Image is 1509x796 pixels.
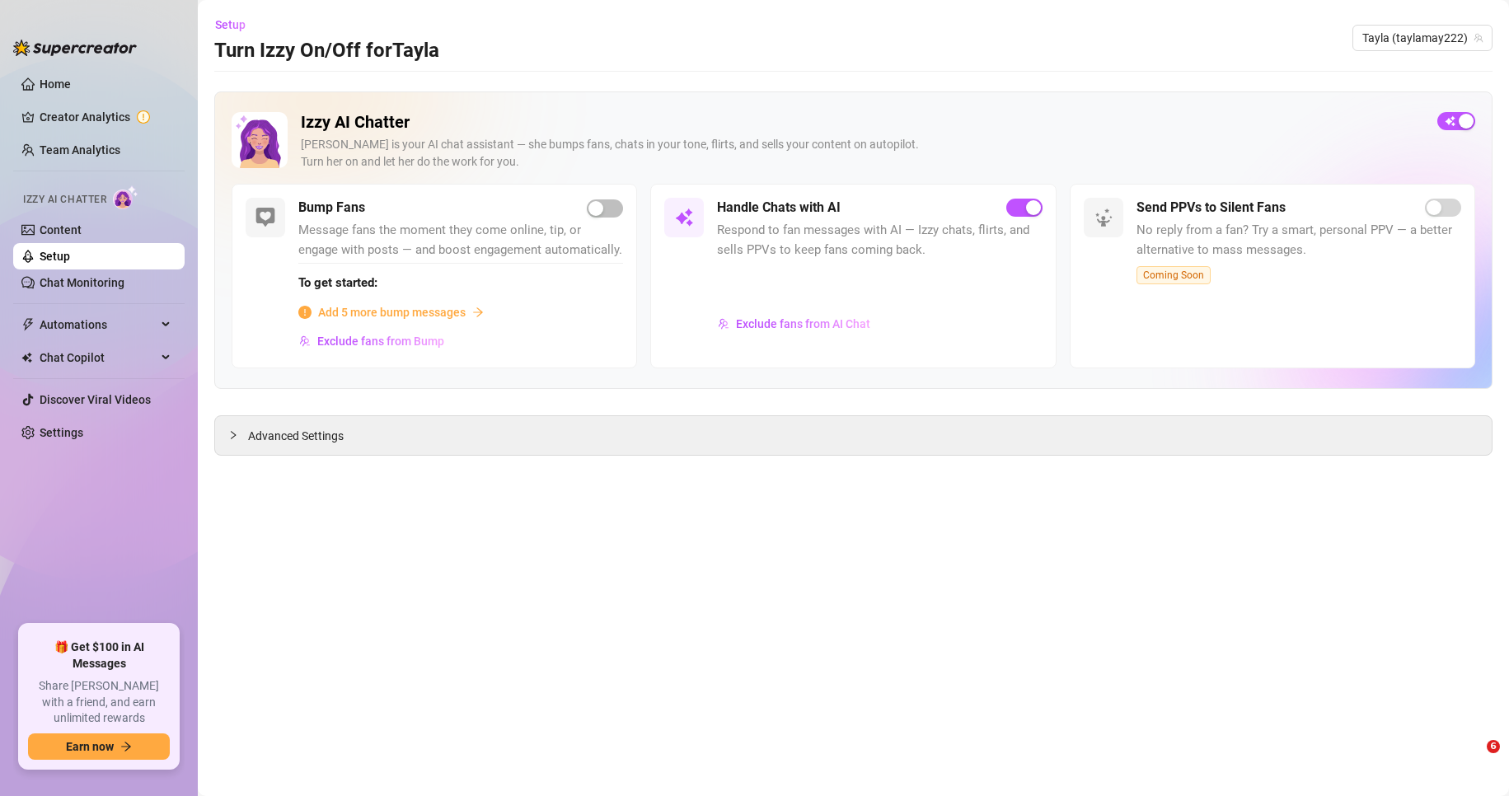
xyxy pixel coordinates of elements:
[718,318,729,330] img: svg%3e
[299,335,311,347] img: svg%3e
[1474,33,1483,43] span: team
[1453,740,1493,780] iframe: Intercom live chat
[1094,208,1113,227] img: svg%3e
[232,112,288,168] img: Izzy AI Chatter
[228,430,238,440] span: collapsed
[23,192,106,208] span: Izzy AI Chatter
[301,136,1424,171] div: [PERSON_NAME] is your AI chat assistant — she bumps fans, chats in your tone, flirts, and sells y...
[248,427,344,445] span: Advanced Settings
[40,276,124,289] a: Chat Monitoring
[40,143,120,157] a: Team Analytics
[228,426,248,444] div: collapsed
[120,741,132,752] span: arrow-right
[298,221,623,260] span: Message fans the moment they come online, tip, or engage with posts — and boost engagement automa...
[66,740,114,753] span: Earn now
[40,344,157,371] span: Chat Copilot
[1136,198,1286,218] h5: Send PPVs to Silent Fans
[28,733,170,760] button: Earn nowarrow-right
[40,223,82,236] a: Content
[40,77,71,91] a: Home
[255,208,275,227] img: svg%3e
[317,335,444,348] span: Exclude fans from Bump
[717,311,871,337] button: Exclude fans from AI Chat
[301,112,1424,133] h2: Izzy AI Chatter
[40,311,157,338] span: Automations
[40,250,70,263] a: Setup
[717,198,841,218] h5: Handle Chats with AI
[736,317,870,330] span: Exclude fans from AI Chat
[40,426,83,439] a: Settings
[298,328,445,354] button: Exclude fans from Bump
[40,393,151,406] a: Discover Viral Videos
[113,185,138,209] img: AI Chatter
[21,352,32,363] img: Chat Copilot
[1487,740,1500,753] span: 6
[28,678,170,727] span: Share [PERSON_NAME] with a friend, and earn unlimited rewards
[717,221,1042,260] span: Respond to fan messages with AI — Izzy chats, flirts, and sells PPVs to keep fans coming back.
[298,275,377,290] strong: To get started:
[40,104,171,130] a: Creator Analytics exclamation-circle
[1136,221,1461,260] span: No reply from a fan? Try a smart, personal PPV — a better alternative to mass messages.
[298,198,365,218] h5: Bump Fans
[1136,266,1211,284] span: Coming Soon
[674,208,694,227] img: svg%3e
[21,318,35,331] span: thunderbolt
[214,12,259,38] button: Setup
[318,303,466,321] span: Add 5 more bump messages
[298,306,312,319] span: info-circle
[1362,26,1483,50] span: Tayla (taylamay222)
[215,18,246,31] span: Setup
[13,40,137,56] img: logo-BBDzfeDw.svg
[214,38,439,64] h3: Turn Izzy On/Off for Tayla
[472,307,484,318] span: arrow-right
[28,639,170,672] span: 🎁 Get $100 in AI Messages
